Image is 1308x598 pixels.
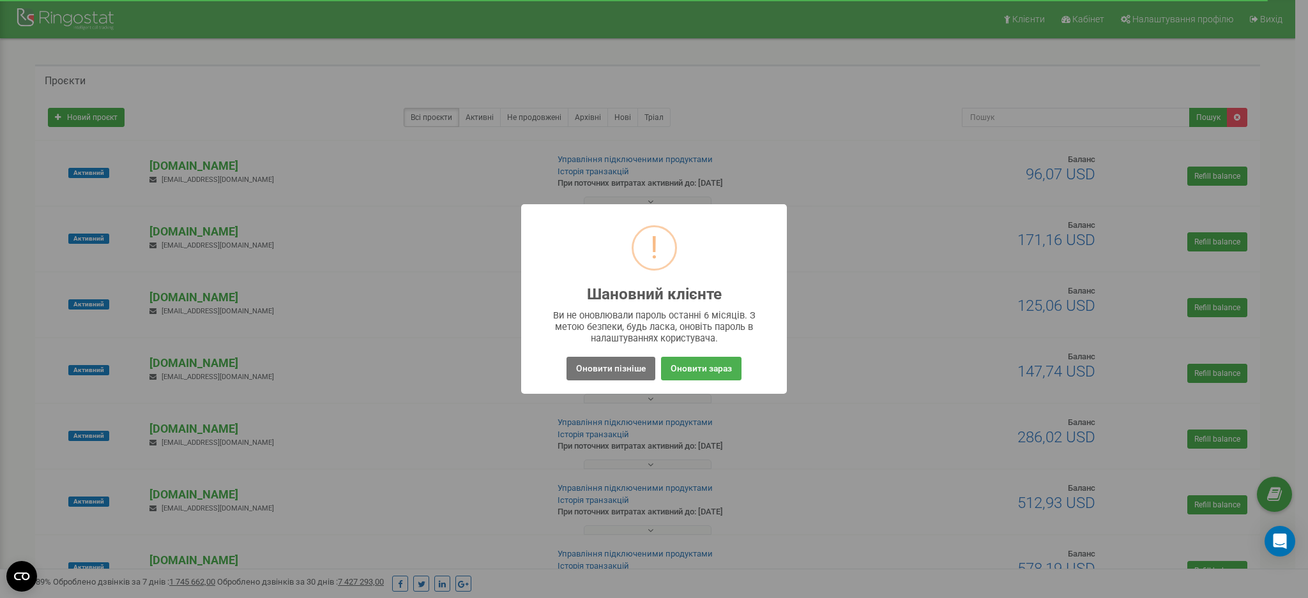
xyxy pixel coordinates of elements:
div: ! [650,227,658,269]
div: Ви не оновлювали пароль останні 6 місяців. З метою безпеки, будь ласка, оновіть пароль в налаштув... [547,310,762,344]
h2: Шановний клієнте [587,286,722,303]
button: Оновити зараз [661,357,741,380]
div: Open Intercom Messenger [1265,526,1295,557]
button: Open CMP widget [6,561,37,592]
button: Оновити пізніше [567,357,655,380]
